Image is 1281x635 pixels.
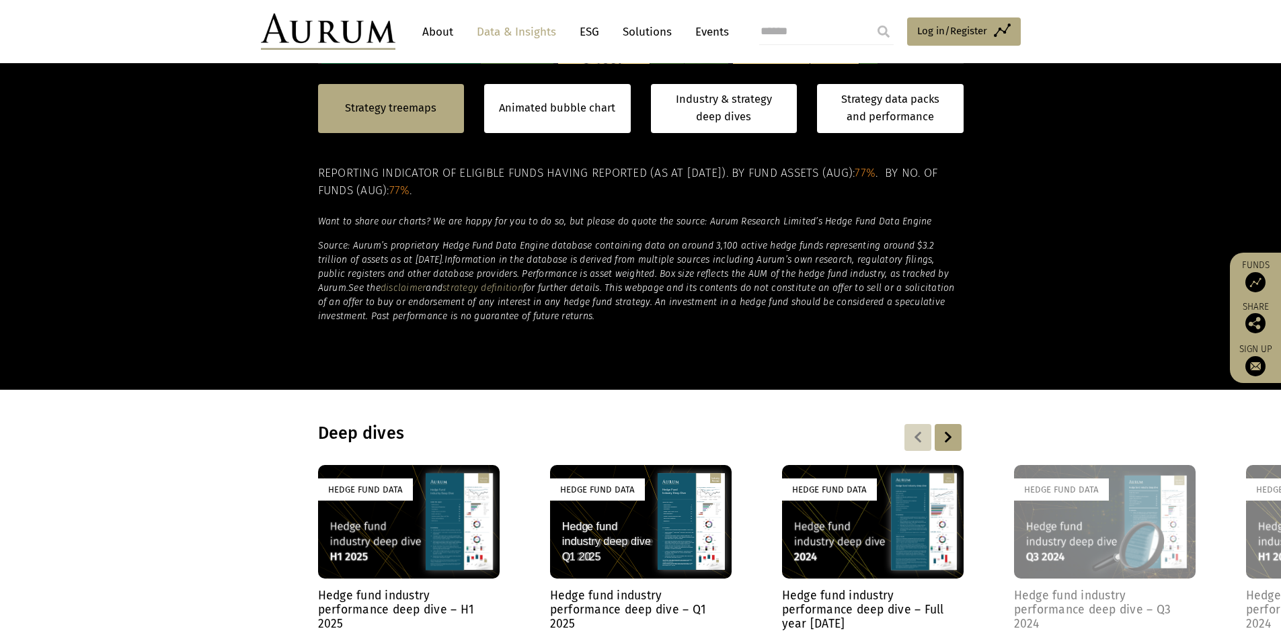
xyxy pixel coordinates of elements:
[817,84,964,133] a: Strategy data packs and performance
[855,166,876,180] span: 77%
[261,13,395,50] img: Aurum
[917,23,987,39] span: Log in/Register
[318,478,413,501] div: Hedge Fund Data
[318,165,964,200] h5: Reporting indicator of eligible funds having reported (as at [DATE]). By fund assets (Aug): . By ...
[318,240,935,265] em: Source: Aurum’s proprietary Hedge Fund Data Engine database containing data on around 3,100 activ...
[651,84,798,133] a: Industry & strategy deep dives
[1014,478,1109,501] div: Hedge Fund Data
[318,282,955,322] em: for further details. This webpage and its contents do not constitute an offer to sell or a solici...
[470,19,563,44] a: Data & Insights
[573,19,606,44] a: ESG
[782,589,964,631] h4: Hedge fund industry performance deep dive – Full year [DATE]
[1245,356,1266,376] img: Sign up to our newsletter
[1014,589,1196,631] h4: Hedge fund industry performance deep dive – Q3 2024
[389,183,410,198] span: 77%
[616,19,678,44] a: Solutions
[426,282,442,294] em: and
[345,99,436,117] a: Strategy treemaps
[550,589,732,631] h4: Hedge fund industry performance deep dive – Q1 2025
[1245,272,1266,292] img: Access Funds
[318,423,790,443] h3: Deep dives
[416,19,460,44] a: About
[442,282,523,294] a: strategy definition
[318,216,932,227] em: Want to share our charts? We are happy for you to do so, but please do quote the source: Aurum Re...
[1245,313,1266,333] img: Share this post
[318,589,500,631] h4: Hedge fund industry performance deep dive – H1 2025
[499,99,615,117] a: Animated bubble chart
[1237,343,1274,376] a: Sign up
[689,19,729,44] a: Events
[782,478,877,501] div: Hedge Fund Data
[381,282,426,294] a: disclaimer
[318,254,949,294] em: Information in the database is derived from multiple sources including Aurum’s own research, regu...
[907,17,1021,46] a: Log in/Register
[870,18,897,45] input: Submit
[348,282,381,294] em: See the
[1237,259,1274,292] a: Funds
[550,478,645,501] div: Hedge Fund Data
[1237,302,1274,333] div: Share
